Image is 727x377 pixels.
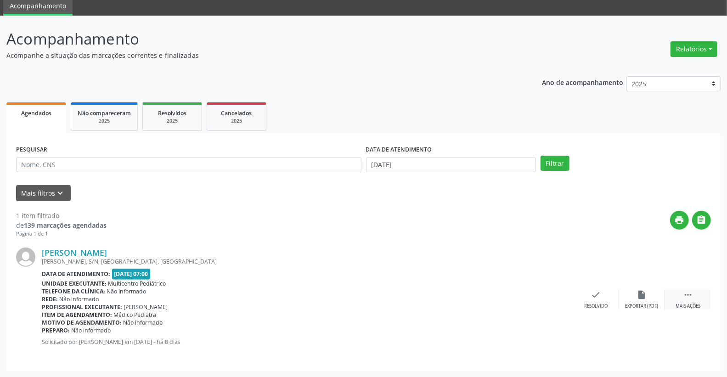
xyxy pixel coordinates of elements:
button: Filtrar [541,156,569,171]
div: Resolvido [584,303,608,309]
div: de [16,220,107,230]
span: Resolvidos [158,109,186,117]
div: 2025 [78,118,131,124]
b: Unidade executante: [42,280,107,287]
span: Cancelados [221,109,252,117]
span: Não informado [124,319,163,326]
button: print [670,211,689,230]
input: Nome, CNS [16,157,361,173]
b: Rede: [42,295,58,303]
span: Médico Pediatra [114,311,157,319]
span: Multicentro Pediátrico [108,280,166,287]
div: 2025 [214,118,259,124]
span: Não informado [60,295,99,303]
b: Profissional executante: [42,303,122,311]
input: Selecione um intervalo [366,157,536,173]
span: Não informado [72,326,111,334]
div: Página 1 de 1 [16,230,107,238]
b: Motivo de agendamento: [42,319,122,326]
p: Ano de acompanhamento [542,76,623,88]
strong: 139 marcações agendadas [24,221,107,230]
label: PESQUISAR [16,143,47,157]
button: Mais filtroskeyboard_arrow_down [16,185,71,201]
i: print [675,215,685,225]
button:  [692,211,711,230]
i:  [697,215,707,225]
span: [PERSON_NAME] [124,303,168,311]
i: check [591,290,601,300]
p: Acompanhe a situação das marcações correntes e finalizadas [6,51,507,60]
label: DATA DE ATENDIMENTO [366,143,432,157]
div: 2025 [149,118,195,124]
a: [PERSON_NAME] [42,248,107,258]
span: Agendados [21,109,51,117]
span: Não informado [107,287,147,295]
div: [PERSON_NAME], S/N, [GEOGRAPHIC_DATA], [GEOGRAPHIC_DATA] [42,258,573,265]
b: Item de agendamento: [42,311,112,319]
p: Solicitado por [PERSON_NAME] em [DATE] - há 8 dias [42,338,573,346]
img: img [16,248,35,267]
span: Não compareceram [78,109,131,117]
div: 1 item filtrado [16,211,107,220]
button: Relatórios [671,41,717,57]
div: Exportar (PDF) [626,303,659,309]
b: Telefone da clínica: [42,287,105,295]
b: Preparo: [42,326,70,334]
i: keyboard_arrow_down [56,188,66,198]
i:  [683,290,693,300]
span: [DATE] 07:00 [112,269,151,279]
b: Data de atendimento: [42,270,110,278]
p: Acompanhamento [6,28,507,51]
i: insert_drive_file [637,290,647,300]
div: Mais ações [676,303,700,309]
